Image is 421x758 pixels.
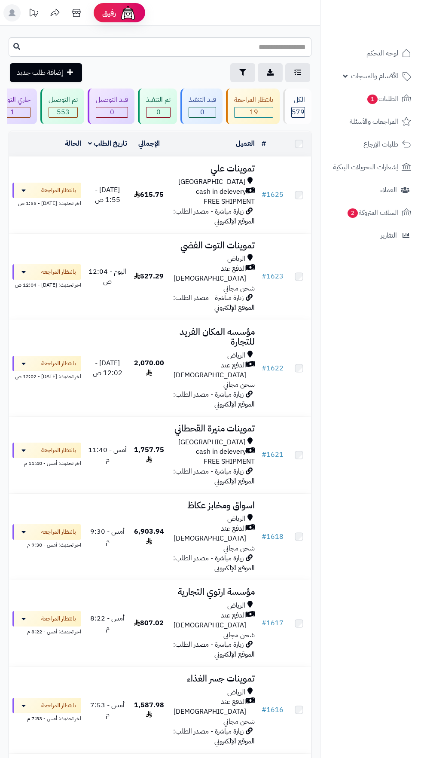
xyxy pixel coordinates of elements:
[93,358,122,378] span: [DATE] - 12:02 ص
[96,107,128,117] span: 0
[234,95,273,105] div: بانتظار المراجعة
[381,229,397,241] span: التقارير
[12,540,81,549] div: اخر تحديث: أمس - 9:30 م
[326,180,416,200] a: العملاء
[223,630,255,640] span: شحن مجاني
[227,254,245,264] span: الرياض
[363,6,413,24] img: logo-2.png
[262,618,266,628] span: #
[223,716,255,727] span: شحن مجاني
[41,268,76,276] span: بانتظار المراجعة
[136,89,179,124] a: تم التنفيذ 0
[173,553,255,573] span: زيارة مباشرة - مصدر الطلب: الموقع الإلكتروني
[363,138,398,150] span: طلبات الإرجاع
[134,526,164,547] span: 6,903.94
[227,601,245,611] span: الرياض
[12,371,81,380] div: اخر تحديث: [DATE] - 12:02 ص
[262,449,284,460] a: #1621
[367,95,378,104] span: 1
[41,614,76,623] span: بانتظار المراجعة
[171,241,255,251] h3: تموينات التوت الفضي
[204,456,255,467] span: FREE SHIPMENT
[171,264,246,284] span: الدفع عند [DEMOGRAPHIC_DATA]
[171,164,255,174] h3: تموينات علي
[23,4,44,24] a: تحديثات المنصة
[146,107,170,117] div: 0
[235,107,273,117] span: 19
[227,514,245,524] span: الرياض
[65,138,81,149] a: الحالة
[189,107,216,117] div: 0
[138,138,160,149] a: الإجمالي
[227,688,245,697] span: الرياض
[10,63,82,82] a: إضافة طلب جديد
[88,445,127,465] span: أمس - 11:40 م
[12,713,81,722] div: اخر تحديث: أمس - 7:53 م
[171,501,255,510] h3: اسواق ومخابز عكاظ
[262,363,284,373] a: #1622
[41,528,76,536] span: بانتظار المراجعة
[326,134,416,155] a: طلبات الإرجاع
[102,8,116,18] span: رفيق
[380,184,397,196] span: العملاء
[178,177,245,187] span: [GEOGRAPHIC_DATA]
[262,189,266,200] span: #
[326,111,416,132] a: المراجعات والأسئلة
[171,424,255,434] h3: تموينات منيرة القحطاني
[49,95,78,105] div: تم التوصيل
[134,700,164,720] span: 1,587.98
[204,196,255,207] span: FREE SHIPMENT
[173,293,255,313] span: زيارة مباشرة - مصدر الطلب: الموقع الإلكتروني
[326,43,416,64] a: لوحة التحكم
[134,358,164,378] span: 2,070.00
[134,618,164,628] span: 807.02
[90,613,125,633] span: أمس - 8:22 م
[333,161,398,173] span: إشعارات التحويلات البنكية
[223,283,255,293] span: شحن مجاني
[262,705,266,715] span: #
[262,532,284,542] a: #1618
[350,116,398,128] span: المراجعات والأسئلة
[119,4,137,21] img: ai-face.png
[262,532,266,542] span: #
[12,458,81,467] div: اخر تحديث: أمس - 11:40 م
[171,361,246,380] span: الدفع عند [DEMOGRAPHIC_DATA]
[292,107,305,117] span: 579
[326,225,416,246] a: التقارير
[171,697,246,717] span: الدفع عند [DEMOGRAPHIC_DATA]
[90,526,125,547] span: أمس - 9:30 م
[196,447,246,457] span: cash in delevery
[227,351,245,361] span: الرياض
[351,70,398,82] span: الأقسام والمنتجات
[171,611,246,630] span: الدفع عند [DEMOGRAPHIC_DATA]
[262,705,284,715] a: #1616
[17,67,63,78] span: إضافة طلب جديد
[171,327,255,347] h3: مؤسسه المكان الفريد للتجارة
[347,207,398,219] span: السلات المتروكة
[171,524,246,544] span: الدفع عند [DEMOGRAPHIC_DATA]
[223,379,255,390] span: شحن مجاني
[281,89,313,124] a: الكل579
[12,627,81,636] div: اخر تحديث: أمس - 8:22 م
[366,47,398,59] span: لوحة التحكم
[95,185,120,205] span: [DATE] - 1:55 ص
[189,95,216,105] div: قيد التنفيذ
[49,107,77,117] div: 553
[291,95,305,105] div: الكل
[262,271,284,281] a: #1623
[173,639,255,660] span: زيارة مباشرة - مصدر الطلب: الموقع الإلكتروني
[90,700,125,720] span: أمس - 7:53 م
[236,138,255,149] a: العميل
[179,89,224,124] a: قيد التنفيذ 0
[41,359,76,368] span: بانتظار المراجعة
[262,449,266,460] span: #
[96,95,128,105] div: قيد التوصيل
[171,674,255,684] h3: تموينات جسر الغذاء
[41,186,76,195] span: بانتظار المراجعة
[171,587,255,597] h3: مؤسسة ارتوي التجارية
[134,189,164,200] span: 615.75
[348,208,358,218] span: 2
[178,437,245,447] span: [GEOGRAPHIC_DATA]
